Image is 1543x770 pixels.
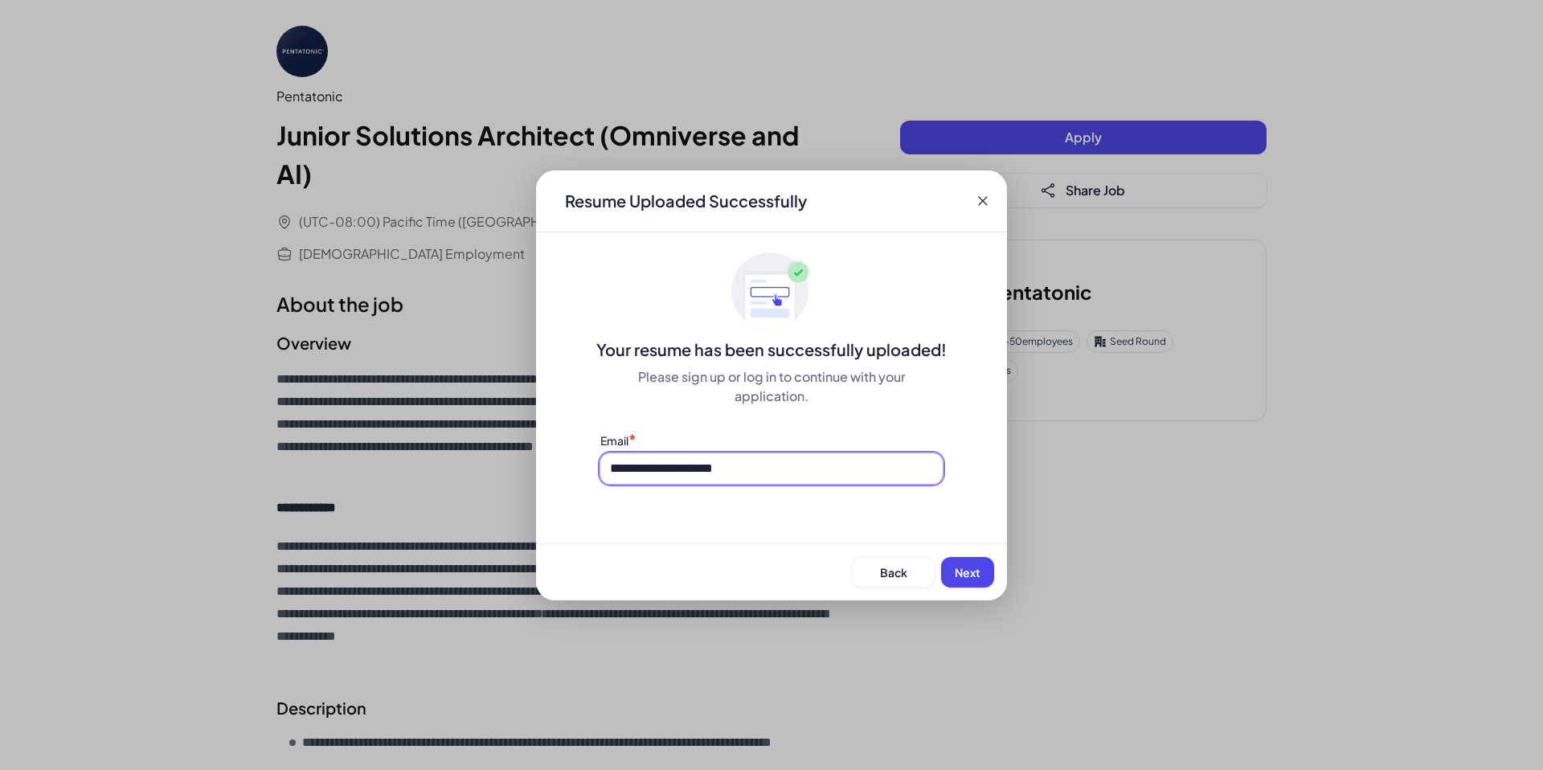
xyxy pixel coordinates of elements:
span: Next [955,565,980,580]
button: Next [941,557,994,588]
img: ApplyedMaskGroup3.svg [731,252,812,332]
div: Please sign up or log in to continue with your application. [600,367,943,406]
button: Back [852,557,935,588]
span: Back [880,565,907,580]
div: Resume Uploaded Successfully [552,190,820,212]
div: Your resume has been successfully uploaded! [536,338,1007,361]
label: Email [600,433,628,448]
